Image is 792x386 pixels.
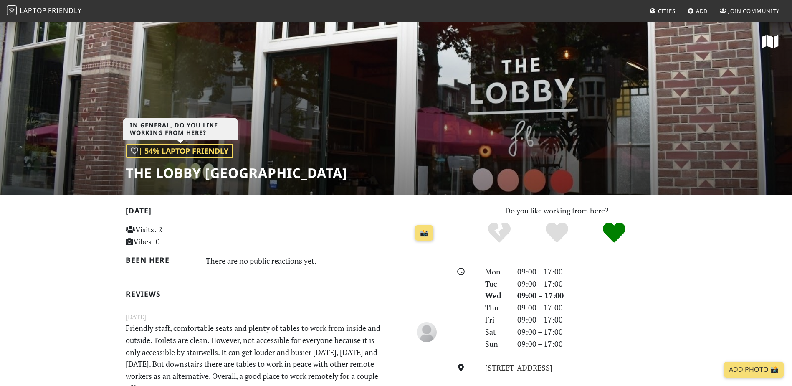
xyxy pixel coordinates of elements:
[126,165,347,181] h1: The Lobby [GEOGRAPHIC_DATA]
[126,206,437,218] h2: [DATE]
[658,7,676,15] span: Cities
[724,362,784,378] a: Add Photo 📸
[126,256,196,264] h2: Been here
[512,289,672,302] div: 09:00 – 17:00
[696,7,708,15] span: Add
[646,3,679,18] a: Cities
[415,225,433,241] a: 📸
[471,221,528,244] div: No
[480,338,512,350] div: Sun
[512,338,672,350] div: 09:00 – 17:00
[126,144,233,158] div: | 54% Laptop Friendly
[480,302,512,314] div: Thu
[417,326,437,336] span: Anonymous
[121,312,442,322] small: [DATE]
[480,314,512,326] div: Fri
[417,322,437,342] img: blank-535327c66bd565773addf3077783bbfce4b00ec00e9fd257753287c682c7fa38.png
[480,326,512,338] div: Sat
[7,5,17,15] img: LaptopFriendly
[206,254,437,267] div: There are no public reactions yet.
[123,118,238,140] h3: In general, do you like working from here?
[512,278,672,290] div: 09:00 – 17:00
[684,3,711,18] a: Add
[126,289,437,298] h2: Reviews
[512,266,672,278] div: 09:00 – 17:00
[528,221,586,244] div: Yes
[480,289,512,302] div: Wed
[7,4,82,18] a: LaptopFriendly LaptopFriendly
[48,6,81,15] span: Friendly
[512,314,672,326] div: 09:00 – 17:00
[480,278,512,290] div: Tue
[512,302,672,314] div: 09:00 – 17:00
[20,6,47,15] span: Laptop
[480,266,512,278] div: Mon
[585,221,643,244] div: Definitely!
[512,326,672,338] div: 09:00 – 17:00
[716,3,783,18] a: Join Community
[126,223,223,248] p: Visits: 2 Vibes: 0
[485,363,552,373] a: [STREET_ADDRESS]
[447,205,667,217] p: Do you like working from here?
[728,7,779,15] span: Join Community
